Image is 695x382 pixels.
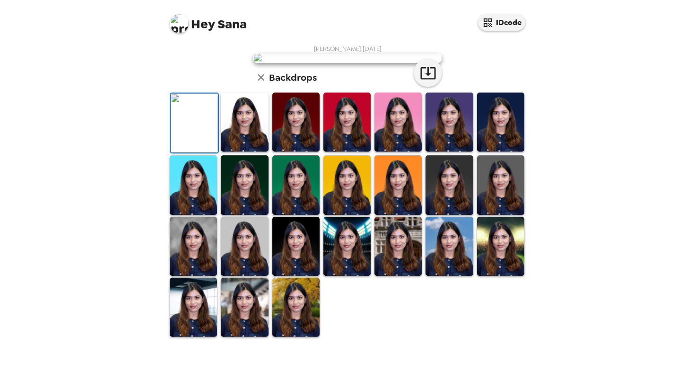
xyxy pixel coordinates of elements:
[478,14,525,31] button: IDcode
[253,53,442,63] img: user
[170,14,189,33] img: profile pic
[191,16,215,33] span: Hey
[170,9,247,31] span: Sana
[314,45,382,53] span: [PERSON_NAME] , [DATE]
[269,70,317,85] h6: Backdrops
[171,93,218,153] img: Original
